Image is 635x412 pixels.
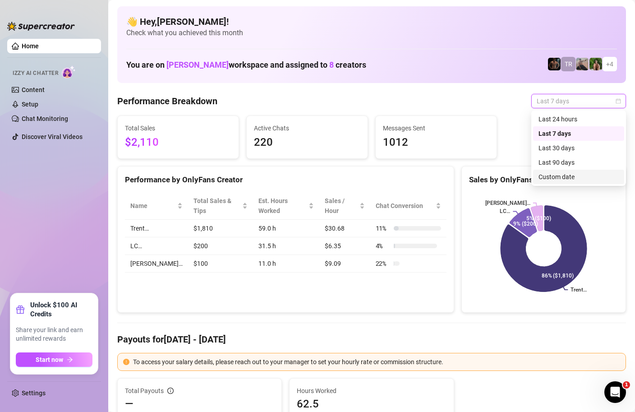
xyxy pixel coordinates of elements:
span: Total Sales & Tips [193,196,240,216]
div: Last 7 days [533,126,624,141]
a: Chat Monitoring [22,115,68,122]
div: Last 90 days [533,155,624,170]
span: Izzy AI Chatter [13,69,58,78]
span: $2,110 [125,134,231,151]
span: Chat Conversion [376,201,434,211]
a: Content [22,86,45,93]
span: Total Payouts [125,386,164,396]
span: Share your link and earn unlimited rewards [16,326,92,343]
iframe: Intercom live chat [604,381,626,403]
img: logo-BBDzfeDw.svg [7,22,75,31]
span: — [125,397,133,411]
text: LC… [500,208,510,215]
span: Hours Worked [297,386,446,396]
div: Est. Hours Worked [258,196,307,216]
div: Last 90 days [538,157,619,167]
td: $6.35 [319,237,370,255]
div: Last 30 days [533,141,624,155]
td: 11.0 h [253,255,319,273]
span: 1012 [383,134,489,151]
img: LC [576,58,589,70]
span: Active Chats [254,123,360,133]
span: Name [130,201,175,211]
td: 31.5 h [253,237,319,255]
span: TR [565,59,572,69]
div: Performance by OnlyFans Creator [125,174,446,186]
span: 62.5 [297,397,446,411]
td: $100 [188,255,253,273]
span: Total Sales [125,123,231,133]
span: calendar [616,98,621,104]
span: 8 [329,60,334,69]
h1: You are on workspace and assigned to creators [126,60,366,70]
span: 4 % [376,241,390,251]
td: [PERSON_NAME]… [125,255,188,273]
button: Start nowarrow-right [16,352,92,367]
span: info-circle [167,388,174,394]
div: Custom date [533,170,624,184]
span: 1 [623,381,630,389]
h4: Payouts for [DATE] - [DATE] [117,333,626,346]
th: Total Sales & Tips [188,192,253,220]
div: Last 30 days [538,143,619,153]
text: Trent… [571,287,587,293]
td: $200 [188,237,253,255]
span: 220 [254,134,360,151]
td: $30.68 [319,220,370,237]
span: Check what you achieved this month [126,28,617,38]
text: [PERSON_NAME]… [485,200,530,206]
img: Trent [548,58,561,70]
span: Sales / Hour [325,196,357,216]
span: Last 7 days [537,94,621,108]
div: Last 7 days [538,129,619,139]
div: Last 24 hours [538,114,619,124]
td: $1,810 [188,220,253,237]
div: Custom date [538,172,619,182]
span: + 4 [606,59,613,69]
div: Last 24 hours [533,112,624,126]
a: Discover Viral Videos [22,133,83,140]
span: Start now [36,356,63,363]
a: Setup [22,101,38,108]
span: gift [16,305,25,314]
div: Sales by OnlyFans Creator [469,174,618,186]
div: To access your salary details, please reach out to your manager to set your hourly rate or commis... [133,357,620,367]
td: 59.0 h [253,220,319,237]
span: exclamation-circle [123,359,129,365]
h4: 👋 Hey, [PERSON_NAME] ! [126,15,617,28]
span: Messages Sent [383,123,489,133]
td: $9.09 [319,255,370,273]
span: arrow-right [67,356,73,363]
a: Settings [22,389,46,397]
th: Name [125,192,188,220]
span: [PERSON_NAME] [166,60,229,69]
th: Sales / Hour [319,192,370,220]
img: AI Chatter [62,65,76,79]
th: Chat Conversion [370,192,446,220]
td: Trent… [125,220,188,237]
img: Nathaniel [589,58,602,70]
span: 22 % [376,259,390,268]
h4: Performance Breakdown [117,95,217,107]
strong: Unlock $100 AI Credits [30,301,92,319]
span: 11 % [376,223,390,233]
td: LC… [125,237,188,255]
a: Home [22,42,39,50]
